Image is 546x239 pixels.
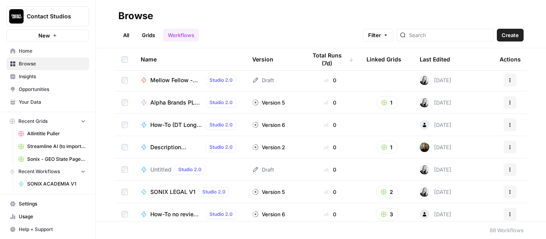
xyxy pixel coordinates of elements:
div: 88 Workflows [490,226,524,234]
span: Opportunities [19,86,86,93]
span: Recent Grids [18,118,48,125]
span: Studio 2.0 [209,77,233,84]
div: 0 [307,121,354,129]
div: Name [141,48,239,70]
div: Browse [118,10,153,22]
button: New [6,30,89,41]
button: Workspace: Contact Studios [6,6,89,26]
div: Draft [252,166,274,174]
img: ioa2wpdmx8t19ywr585njsibr5hv [420,187,429,197]
button: 1 [376,96,398,109]
a: Insights [6,70,89,83]
a: Streamline AI (to import) - Streamline AI Import.csv [15,140,89,153]
button: 2 [376,186,398,198]
div: [DATE] [420,209,451,219]
button: Filter [363,29,393,41]
div: Linked Grids [367,48,401,70]
span: Filter [368,31,381,39]
a: Description BreakdownStudio 2.0 [141,142,239,152]
img: Contact Studios Logo [9,9,24,24]
span: Untitled [150,166,171,174]
a: SONIX ACADEMIA V1 [15,178,89,190]
img: ioa2wpdmx8t19ywr585njsibr5hv [420,75,429,85]
span: Studio 2.0 [209,211,233,218]
div: Last Edited [420,48,450,70]
span: How-To (DT Long Form Test) [150,121,203,129]
span: How-To no review v2 [150,210,203,218]
div: 0 [307,76,354,84]
a: Allintitle Puller [15,127,89,140]
div: [DATE] [420,165,451,174]
a: Usage [6,210,89,223]
a: UntitledStudio 2.0 [141,165,239,174]
a: Browse [6,57,89,70]
button: Create [497,29,524,41]
span: Insights [19,73,86,80]
span: Alpha Brands PLP Descriptions [150,99,203,107]
a: Alpha Brands PLP DescriptionsStudio 2.0 [141,98,239,107]
span: Studio 2.0 [209,144,233,151]
div: Version 6 [252,121,285,129]
img: ioa2wpdmx8t19ywr585njsibr5hv [420,98,429,107]
a: Grids [137,29,160,41]
span: Allintitle Puller [27,130,86,137]
a: Settings [6,198,89,210]
span: Usage [19,213,86,220]
button: 3 [376,208,398,221]
div: Version 2 [252,143,285,151]
span: Your Data [19,99,86,106]
button: Help + Support [6,223,89,236]
div: Version 5 [252,188,285,196]
span: New [38,32,50,40]
div: Version 5 [252,99,285,107]
div: Draft [252,76,274,84]
span: Home [19,47,86,55]
input: Search [409,31,490,39]
a: Opportunities [6,83,89,96]
span: Browse [19,60,86,67]
button: Recent Grids [6,115,89,127]
div: [DATE] [420,120,451,130]
span: SONIX ACADEMIA V1 [27,180,86,188]
a: All [118,29,134,41]
span: Settings [19,200,86,207]
button: Recent Workflows [6,166,89,178]
span: Description Breakdown [150,143,203,151]
span: Help + Support [19,226,86,233]
span: Sonix - GEO State Pages Grid [27,156,86,163]
div: Total Runs (7d) [307,48,354,70]
span: Recent Workflows [18,168,60,175]
div: Actions [500,48,521,70]
a: Sonix - GEO State Pages Grid [15,153,89,166]
div: 0 [307,99,354,107]
span: SONIX LEGAL V1 [150,188,195,196]
div: [DATE] [420,142,451,152]
span: Studio 2.0 [209,99,233,106]
a: Your Data [6,96,89,109]
span: Studio 2.0 [209,121,233,128]
div: Version [252,48,273,70]
span: Create [502,31,519,39]
a: Workflows [163,29,199,41]
div: [DATE] [420,75,451,85]
a: Home [6,45,89,57]
div: [DATE] [420,98,451,107]
span: Contact Studios [27,12,75,20]
a: How-To no review v2Studio 2.0 [141,209,239,219]
div: 0 [307,143,354,151]
img: ioa2wpdmx8t19ywr585njsibr5hv [420,165,429,174]
a: How-To (DT Long Form Test)Studio 2.0 [141,120,239,130]
img: vlbh6tvzzzm1xxij3znetyf2jnu7 [420,142,429,152]
div: 0 [307,210,354,218]
a: Mellow Fellow - Programmatic (Needs fixes)Studio 2.0 [141,75,239,85]
div: [DATE] [420,187,451,197]
div: Version 6 [252,210,285,218]
button: 1 [376,141,398,154]
a: SONIX LEGAL V1Studio 2.0 [141,187,239,197]
span: Studio 2.0 [202,188,225,196]
span: Mellow Fellow - Programmatic (Needs fixes) [150,76,203,84]
span: Studio 2.0 [178,166,201,173]
span: Streamline AI (to import) - Streamline AI Import.csv [27,143,86,150]
div: 0 [307,166,354,174]
div: 0 [307,188,354,196]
